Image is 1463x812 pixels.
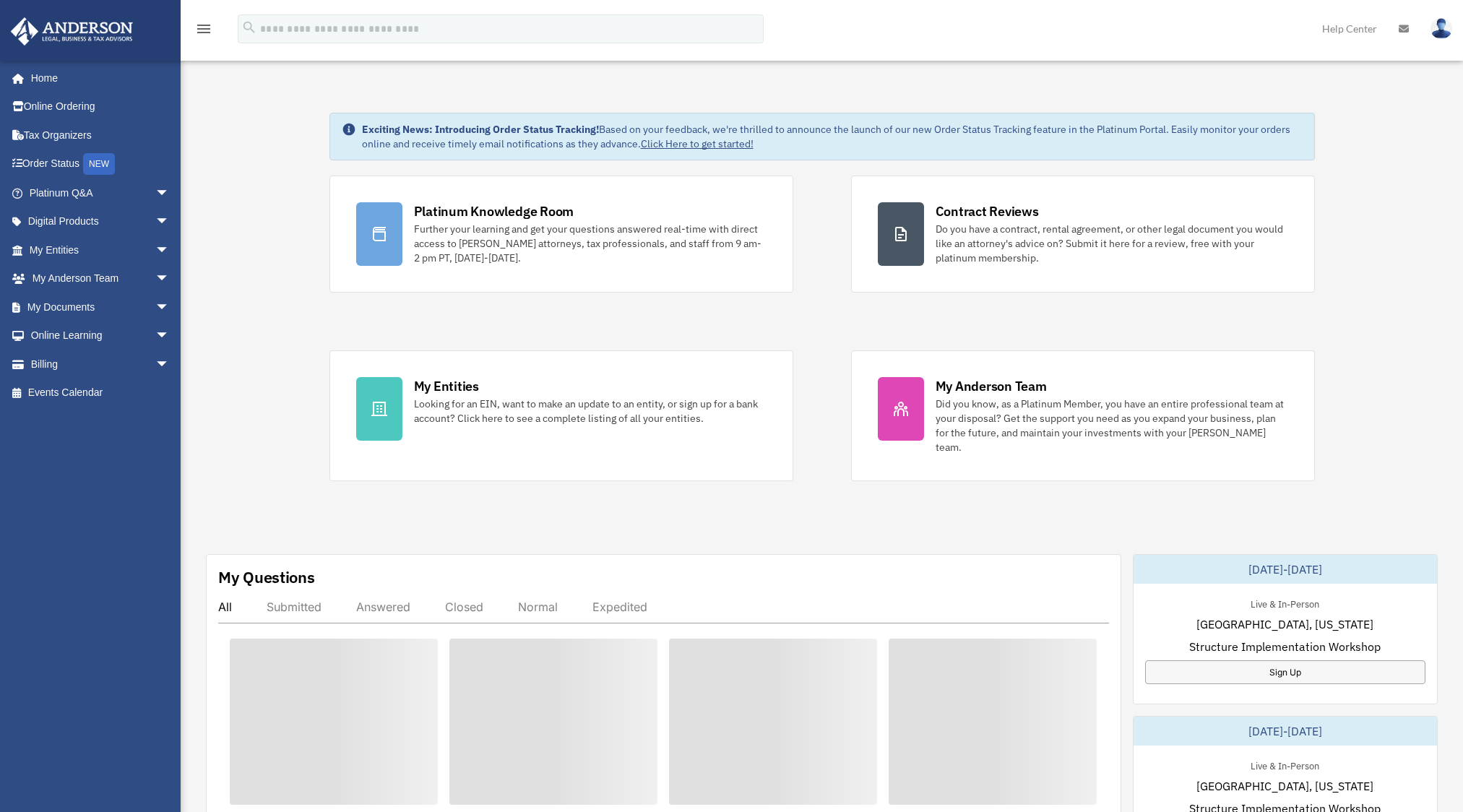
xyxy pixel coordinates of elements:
a: Order StatusNEW [10,150,191,179]
div: Further your learning and get your questions answered real-time with direct access to [PERSON_NAM... [414,222,767,265]
strong: Exciting News: Introducing Order Status Tracking! [362,123,599,136]
a: My Entities Looking for an EIN, want to make an update to an entity, or sign up for a bank accoun... [329,350,793,481]
div: Live & In-Person [1239,757,1331,772]
a: Online Ordering [10,92,191,121]
div: Live & In-Person [1239,595,1331,610]
div: My Questions [218,566,315,588]
div: [DATE]-[DATE] [1134,555,1437,584]
a: Home [10,64,184,92]
span: arrow_drop_down [155,207,184,237]
div: [DATE]-[DATE] [1134,717,1437,746]
a: Contract Reviews Do you have a contract, rental agreement, or other legal document you would like... [851,176,1315,293]
div: Looking for an EIN, want to make an update to an entity, or sign up for a bank account? Click her... [414,397,767,426]
a: My Documentsarrow_drop_down [10,293,191,321]
span: [GEOGRAPHIC_DATA], [US_STATE] [1196,777,1373,795]
div: My Entities [414,377,479,395]
div: Answered [356,600,410,614]
img: User Pic [1430,18,1452,39]
div: NEW [83,153,115,175]
a: Tax Organizers [10,121,191,150]
span: [GEOGRAPHIC_DATA], [US_STATE] [1196,616,1373,633]
div: Platinum Knowledge Room [414,202,574,220]
img: Anderson Advisors Platinum Portal [7,17,137,46]
div: Contract Reviews [936,202,1039,220]
a: Sign Up [1145,660,1425,684]
div: My Anderson Team [936,377,1047,395]
a: Events Calendar [10,379,191,407]
span: arrow_drop_down [155,178,184,208]
span: Structure Implementation Workshop [1189,638,1381,655]
a: Platinum Knowledge Room Further your learning and get your questions answered real-time with dire... [329,176,793,293]
div: Based on your feedback, we're thrilled to announce the launch of our new Order Status Tracking fe... [362,122,1303,151]
div: All [218,600,232,614]
i: menu [195,20,212,38]
span: arrow_drop_down [155,236,184,265]
div: Submitted [267,600,321,614]
div: Normal [518,600,558,614]
a: My Anderson Teamarrow_drop_down [10,264,191,293]
span: arrow_drop_down [155,321,184,351]
div: Closed [445,600,483,614]
div: Did you know, as a Platinum Member, you have an entire professional team at your disposal? Get th... [936,397,1288,454]
a: menu [195,25,212,38]
i: search [241,20,257,35]
span: arrow_drop_down [155,350,184,379]
div: Do you have a contract, rental agreement, or other legal document you would like an attorney's ad... [936,222,1288,265]
a: Billingarrow_drop_down [10,350,191,379]
a: Online Learningarrow_drop_down [10,321,191,350]
span: arrow_drop_down [155,264,184,294]
a: Platinum Q&Aarrow_drop_down [10,178,191,207]
a: Digital Productsarrow_drop_down [10,207,191,236]
a: My Entitiesarrow_drop_down [10,236,191,264]
span: arrow_drop_down [155,293,184,322]
div: Expedited [592,600,647,614]
a: Click Here to get started! [641,137,754,150]
a: My Anderson Team Did you know, as a Platinum Member, you have an entire professional team at your... [851,350,1315,481]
